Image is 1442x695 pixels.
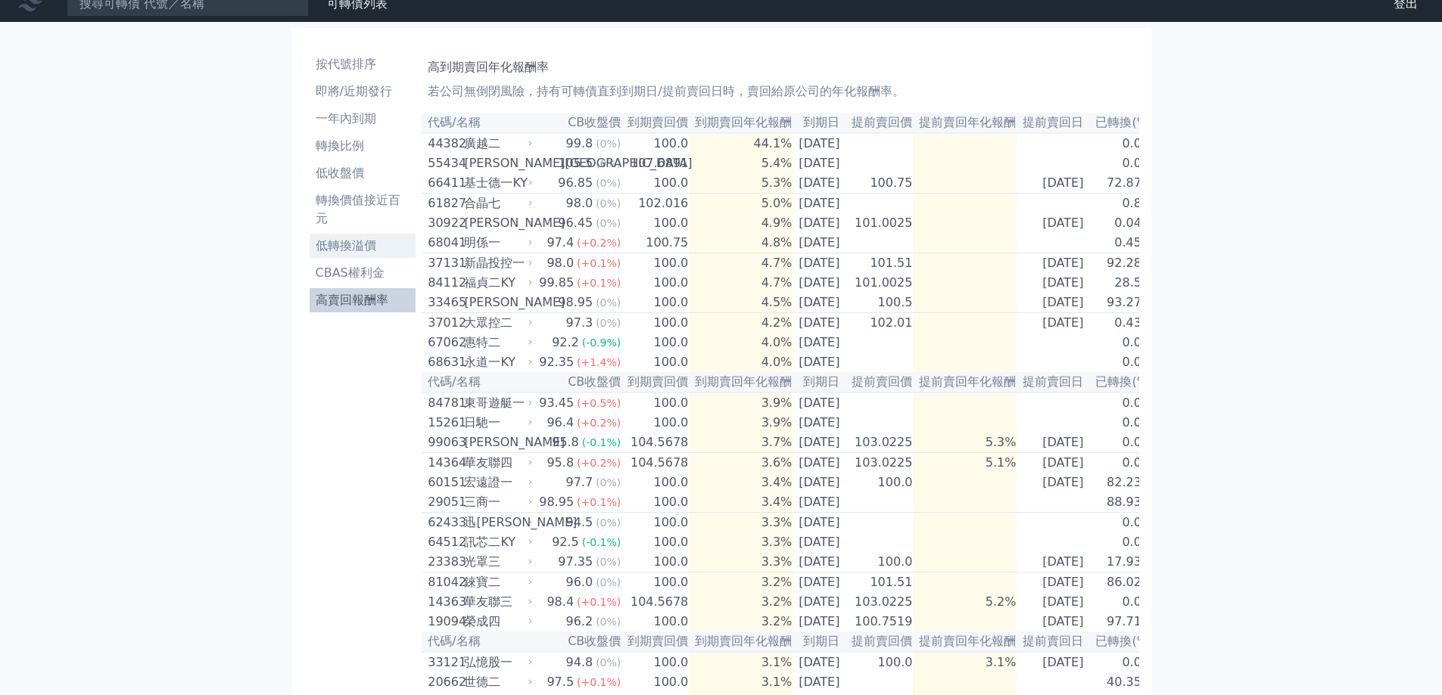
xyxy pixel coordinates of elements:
[689,293,793,313] td: 4.5%
[310,137,416,155] li: 轉換比例
[1089,194,1154,214] td: 0.8%
[793,672,846,692] td: [DATE]
[1089,652,1154,672] td: 0.0%
[1089,453,1154,473] td: 0.0%
[846,213,913,233] td: 101.0025
[535,631,621,652] th: CB收盤價
[1017,473,1089,492] td: [DATE]
[793,233,846,253] td: [DATE]
[555,214,596,232] div: 96.45
[428,433,460,451] div: 99063
[1017,293,1089,313] td: [DATE]
[1017,453,1089,473] td: [DATE]
[428,154,460,172] div: 55434
[428,613,460,631] div: 19094
[310,134,416,158] a: 轉換比例
[793,492,846,513] td: [DATE]
[621,113,689,133] th: 到期賣回價
[793,473,846,492] td: [DATE]
[793,352,846,372] td: [DATE]
[543,254,577,272] div: 98.0
[464,533,529,551] div: 訊芯二KY
[310,237,416,255] li: 低轉換溢價
[689,333,793,352] td: 4.0%
[689,492,793,513] td: 3.4%
[621,293,689,313] td: 100.0
[428,82,1132,101] p: 若公司無倒閉風險，持有可轉債直到到期日/提前賣回日時，賣回給原公司的年化報酬率。
[793,592,846,612] td: [DATE]
[555,154,596,172] div: 105.5
[310,110,416,128] li: 一年內到期
[428,135,460,153] div: 44382
[543,673,577,691] div: 97.5
[543,593,577,611] div: 98.4
[689,392,793,413] td: 3.9%
[1089,631,1154,652] th: 已轉換(%)
[846,313,913,334] td: 102.01
[428,414,460,432] div: 15261
[428,533,460,551] div: 64512
[621,453,689,473] td: 104.5678
[428,573,460,591] div: 81042
[1089,253,1154,274] td: 92.28%
[793,612,846,631] td: [DATE]
[422,113,535,133] th: 代碼/名稱
[1089,672,1154,692] td: 40.35%
[577,356,621,368] span: (+1.4%)
[596,616,621,628] span: (0%)
[577,596,621,608] span: (+0.1%)
[464,214,529,232] div: [PERSON_NAME]
[1089,473,1154,492] td: 82.23%
[310,52,416,76] a: 按代號排序
[464,473,529,492] div: 宏遠證一
[689,652,793,672] td: 3.1%
[464,274,529,292] div: 福貞二KY
[535,372,621,392] th: CB收盤價
[464,194,529,213] div: 合晶七
[793,631,846,652] th: 到期日
[596,197,621,209] span: (0%)
[1017,372,1089,392] th: 提前賣回日
[689,352,793,372] td: 4.0%
[428,274,460,292] div: 84112
[310,191,416,228] li: 轉換價值接近百元
[621,352,689,372] td: 100.0
[621,552,689,572] td: 100.0
[621,133,689,154] td: 100.0
[582,536,621,548] span: (-0.1%)
[621,233,689,253] td: 100.75
[596,177,621,189] span: (0%)
[793,293,846,313] td: [DATE]
[689,213,793,233] td: 4.9%
[621,473,689,492] td: 100.0
[793,333,846,352] td: [DATE]
[621,154,689,173] td: 107.6891
[577,676,621,688] span: (+0.1%)
[563,613,596,631] div: 96.2
[1089,392,1154,413] td: 0.0%
[563,573,596,591] div: 96.0
[1089,293,1154,313] td: 93.27%
[793,133,846,154] td: [DATE]
[689,453,793,473] td: 3.6%
[543,234,577,252] div: 97.4
[913,631,1017,652] th: 提前賣回年化報酬
[689,313,793,334] td: 4.2%
[428,473,460,492] div: 60151
[846,253,913,274] td: 101.51
[793,652,846,672] td: [DATE]
[1017,652,1089,672] td: [DATE]
[464,314,529,332] div: 大眾控二
[846,473,913,492] td: 100.0
[846,453,913,473] td: 103.0225
[1089,612,1154,631] td: 97.71%
[464,573,529,591] div: 錸寶二
[1089,273,1154,293] td: 28.5%
[464,174,529,192] div: 基士德一KY
[913,453,1017,473] td: 5.1%
[621,572,689,593] td: 100.0
[1017,433,1089,453] td: [DATE]
[1089,173,1154,194] td: 72.87%
[846,293,913,313] td: 100.5
[464,493,529,511] div: 三商一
